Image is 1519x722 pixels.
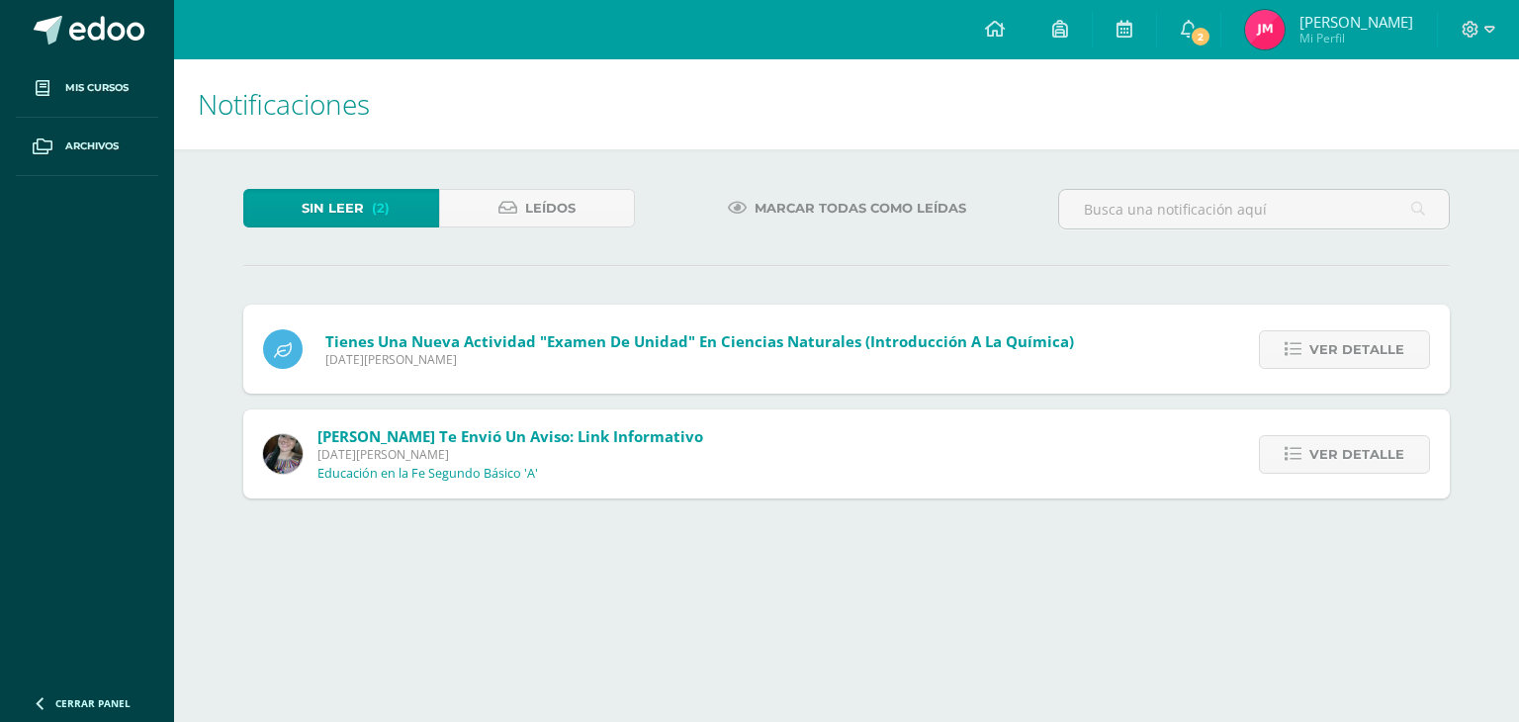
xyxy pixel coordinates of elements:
[525,190,576,226] span: Leídos
[325,351,1074,368] span: [DATE][PERSON_NAME]
[1309,331,1404,368] span: Ver detalle
[1059,190,1449,228] input: Busca una notificación aquí
[703,189,991,227] a: Marcar todas como leídas
[65,80,129,96] span: Mis cursos
[1189,26,1210,47] span: 2
[65,138,119,154] span: Archivos
[1299,30,1413,46] span: Mi Perfil
[55,696,131,710] span: Cerrar panel
[317,446,703,463] span: [DATE][PERSON_NAME]
[1299,12,1413,32] span: [PERSON_NAME]
[317,426,703,446] span: [PERSON_NAME] te envió un aviso: Link Informativo
[439,189,635,227] a: Leídos
[16,59,158,118] a: Mis cursos
[317,466,538,482] p: Educación en la Fe Segundo Básico 'A'
[372,190,390,226] span: (2)
[325,331,1074,351] span: Tienes una nueva actividad "Examen de unidad" En Ciencias Naturales (Introducción a la Química)
[198,85,370,123] span: Notificaciones
[16,118,158,176] a: Archivos
[263,434,303,474] img: 8322e32a4062cfa8b237c59eedf4f548.png
[1309,436,1404,473] span: Ver detalle
[755,190,966,226] span: Marcar todas como leídas
[302,190,364,226] span: Sin leer
[1245,10,1285,49] img: 6858e211fb986c9fe9688e4a84769b91.png
[243,189,439,227] a: Sin leer(2)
